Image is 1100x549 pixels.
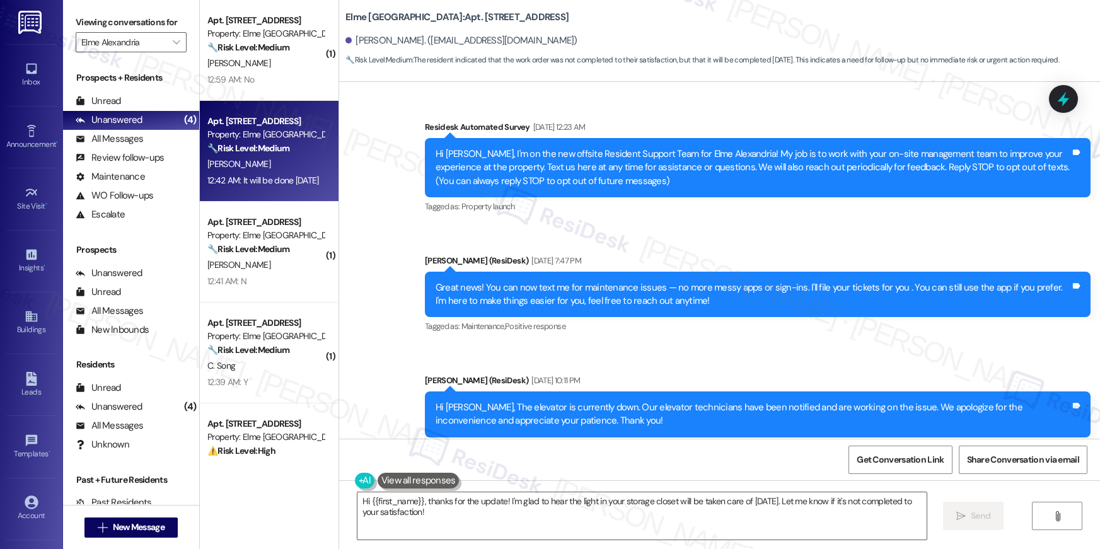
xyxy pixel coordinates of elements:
span: Positive response [505,321,565,332]
a: Buildings [6,306,57,340]
a: Inbox [6,58,57,92]
div: Apt. [STREET_ADDRESS] [207,316,324,330]
div: Tagged as: [425,317,1091,335]
span: [PERSON_NAME] [207,259,270,270]
textarea: Hi {{first_name}}, thanks for the update! I'm glad to hear the light in your storage closet will ... [357,492,927,540]
div: Apt. [STREET_ADDRESS] [207,417,324,431]
div: Prospects [63,243,199,257]
div: All Messages [76,132,143,146]
i:  [956,511,966,521]
i:  [98,523,107,533]
div: New Inbounds [76,323,149,337]
div: Apt. [STREET_ADDRESS] [207,115,324,128]
div: Hi [PERSON_NAME], I'm on the new offsite Resident Support Team for Elme Alexandria! My job is to ... [436,147,1070,188]
span: New Message [113,521,165,534]
b: Elme [GEOGRAPHIC_DATA]: Apt. [STREET_ADDRESS] [345,11,569,24]
button: Send [943,502,1004,530]
div: Residents [63,358,199,371]
span: : The resident indicated that the work order was not completed to their satisfaction, but that it... [345,54,1059,67]
strong: ⚠️ Risk Level: High [207,445,275,456]
i:  [173,37,180,47]
img: ResiDesk Logo [18,11,44,34]
div: Unanswered [76,267,142,280]
div: Maintenance [76,170,145,183]
span: Send [971,509,990,523]
div: Past Residents [76,496,152,509]
div: [PERSON_NAME]. ([EMAIL_ADDRESS][DOMAIN_NAME]) [345,34,577,47]
strong: 🔧 Risk Level: Medium [207,142,289,154]
div: Unknown [76,438,129,451]
div: (4) [181,397,199,417]
div: Apt. [STREET_ADDRESS] [207,216,324,229]
span: C. Song [207,360,235,371]
div: Tagged as: [425,197,1091,216]
div: 12:39 AM: Y [207,376,248,388]
span: • [49,448,50,456]
div: [PERSON_NAME] (ResiDesk) [425,254,1091,272]
div: [PERSON_NAME] (ResiDesk) [425,374,1091,391]
label: Viewing conversations for [76,13,187,32]
span: Property launch [461,201,514,212]
button: Get Conversation Link [848,446,952,474]
a: Leads [6,368,57,402]
button: New Message [84,517,178,538]
div: Property: Elme [GEOGRAPHIC_DATA] [207,330,324,343]
span: • [56,138,58,147]
div: Review follow-ups [76,151,164,165]
span: • [43,262,45,270]
strong: 🔧 Risk Level: Medium [207,344,289,355]
div: Apt. [STREET_ADDRESS] [207,14,324,27]
div: Property: Elme [GEOGRAPHIC_DATA] [207,128,324,141]
div: [DATE] 12:23 AM [530,120,586,134]
span: Share Conversation via email [967,453,1079,466]
a: Insights • [6,244,57,278]
div: 12:42 AM: It will be done [DATE] [207,175,319,186]
span: • [45,200,47,209]
div: Property: Elme [GEOGRAPHIC_DATA] [207,229,324,242]
div: Unanswered [76,400,142,413]
div: [DATE] 7:47 PM [528,254,581,267]
div: Prospects + Residents [63,71,199,84]
span: Get Conversation Link [857,453,944,466]
div: Great news! You can now text me for maintenance issues — no more messy apps or sign-ins. I'll fil... [436,281,1070,308]
div: Property: Elme [GEOGRAPHIC_DATA] [207,431,324,444]
div: All Messages [76,419,143,432]
div: Escalate [76,208,125,221]
div: [DATE] 10:11 PM [528,374,580,387]
div: Tagged as: [425,437,1091,456]
strong: 🔧 Risk Level: Medium [207,42,289,53]
strong: 🔧 Risk Level: Medium [207,243,289,255]
div: 12:41 AM: N [207,275,246,287]
span: [PERSON_NAME] [207,57,270,69]
div: Past + Future Residents [63,473,199,487]
div: Unanswered [76,113,142,127]
span: [PERSON_NAME] [207,158,270,170]
div: (4) [181,110,199,130]
a: Templates • [6,430,57,464]
div: WO Follow-ups [76,189,153,202]
i:  [1053,511,1062,521]
div: Property: Elme [GEOGRAPHIC_DATA] [207,27,324,40]
div: All Messages [76,304,143,318]
div: Unread [76,95,121,108]
div: Unread [76,381,121,395]
a: Account [6,492,57,526]
button: Share Conversation via email [959,446,1087,474]
a: Site Visit • [6,182,57,216]
div: Unread [76,286,121,299]
span: Maintenance , [461,321,505,332]
strong: 🔧 Risk Level: Medium [345,55,412,65]
div: Residesk Automated Survey [425,120,1091,138]
input: All communities [81,32,166,52]
div: 12:59 AM: No [207,74,255,85]
div: Hi [PERSON_NAME], The elevator is currently down. Our elevator technicians have been notified and... [436,401,1070,428]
